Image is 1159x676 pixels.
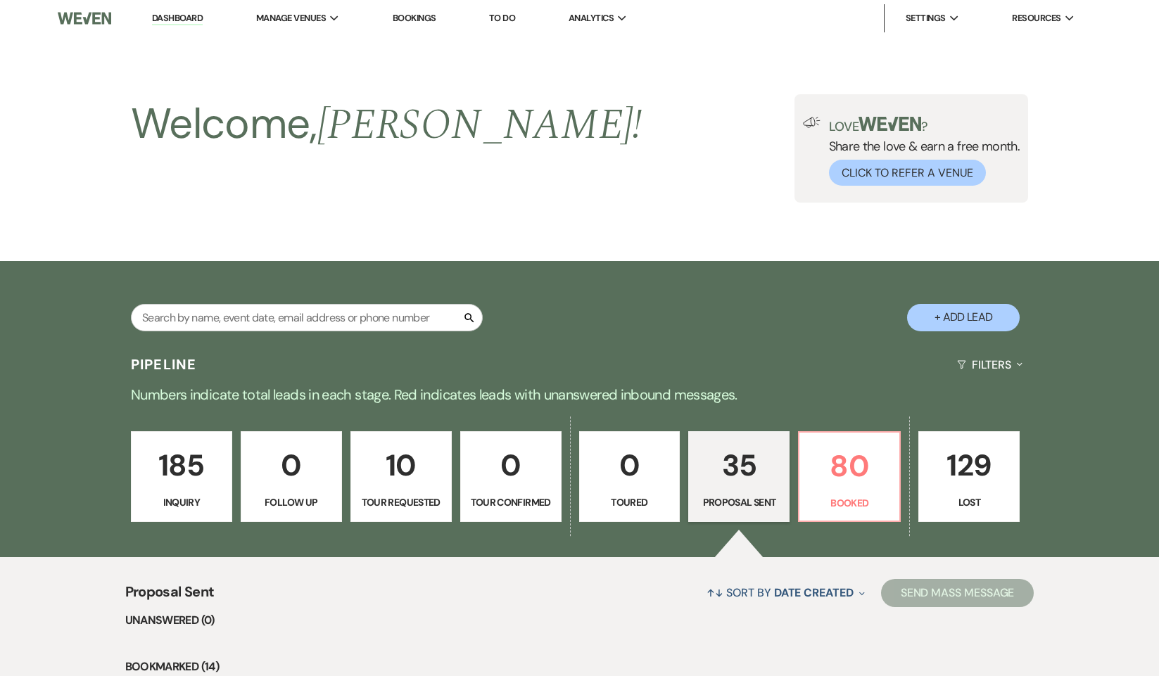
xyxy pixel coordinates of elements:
a: 0Follow Up [241,431,342,523]
span: Date Created [774,585,854,600]
span: Analytics [569,11,614,25]
p: Toured [588,495,671,510]
img: Weven Logo [58,4,111,33]
p: Love ? [829,117,1020,133]
input: Search by name, event date, email address or phone number [131,304,483,331]
span: Settings [906,11,946,25]
p: 185 [140,442,223,489]
p: Inquiry [140,495,223,510]
a: 35Proposal Sent [688,431,790,523]
p: 35 [697,442,780,489]
a: 0Tour Confirmed [460,431,562,523]
p: Numbers indicate total leads in each stage. Red indicates leads with unanswered inbound messages. [73,383,1087,406]
a: To Do [489,12,515,24]
li: Bookmarked (14) [125,658,1034,676]
li: Unanswered (0) [125,611,1034,630]
a: Dashboard [152,12,203,25]
a: 80Booked [798,431,901,523]
h3: Pipeline [131,355,197,374]
div: Share the love & earn a free month. [821,117,1020,186]
a: 0Toured [579,431,680,523]
button: + Add Lead [907,304,1020,331]
h2: Welcome, [131,94,642,155]
button: Click to Refer a Venue [829,160,986,186]
p: Tour Requested [360,495,443,510]
span: [PERSON_NAME] ! [317,93,642,158]
p: 10 [360,442,443,489]
p: Follow Up [250,495,333,510]
p: 80 [808,442,891,490]
a: 129Lost [918,431,1020,523]
img: weven-logo-green.svg [859,117,921,131]
a: 185Inquiry [131,431,232,523]
button: Sort By Date Created [701,574,870,611]
p: 129 [927,442,1011,489]
p: 0 [588,442,671,489]
span: Manage Venues [256,11,326,25]
a: 10Tour Requested [350,431,452,523]
p: 0 [469,442,552,489]
span: Proposal Sent [125,581,215,611]
p: Tour Confirmed [469,495,552,510]
a: Bookings [393,12,436,24]
button: Send Mass Message [881,579,1034,607]
img: loud-speaker-illustration.svg [803,117,821,128]
span: ↑↓ [707,585,723,600]
p: Booked [808,495,891,511]
p: 0 [250,442,333,489]
p: Proposal Sent [697,495,780,510]
span: Resources [1012,11,1060,25]
p: Lost [927,495,1011,510]
button: Filters [951,346,1028,383]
